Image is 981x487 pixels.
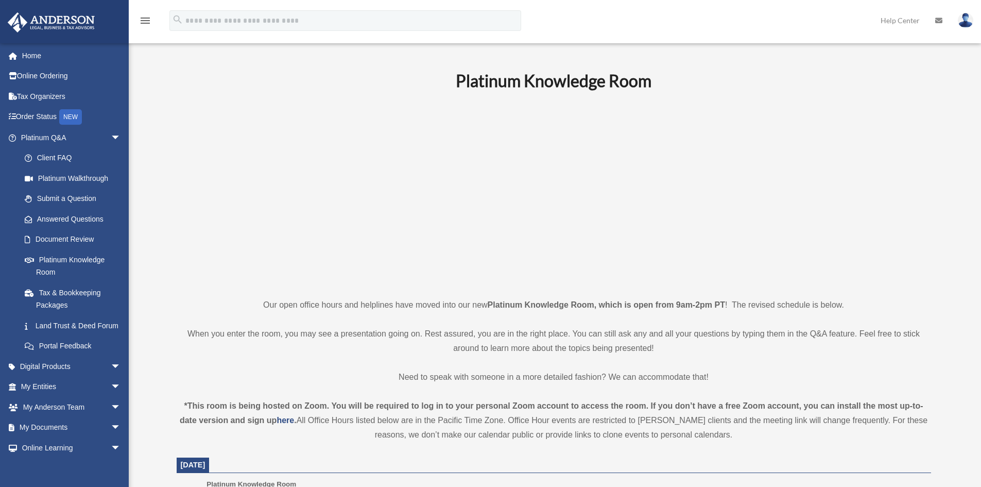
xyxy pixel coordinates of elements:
img: Anderson Advisors Platinum Portal [5,12,98,32]
a: Online Learningarrow_drop_down [7,438,136,458]
iframe: 231110_Toby_KnowledgeRoom [399,105,708,279]
strong: . [294,416,296,425]
b: Platinum Knowledge Room [456,71,651,91]
a: Platinum Q&Aarrow_drop_down [7,127,136,148]
a: Platinum Knowledge Room [14,249,131,282]
a: My Anderson Teamarrow_drop_down [7,397,136,417]
a: My Documentsarrow_drop_down [7,417,136,438]
span: arrow_drop_down [111,127,131,148]
div: NEW [59,109,82,125]
strong: Platinum Knowledge Room, which is open from 9am-2pm PT [488,300,725,309]
a: here [277,416,294,425]
a: Answered Questions [14,209,136,229]
span: arrow_drop_down [111,397,131,418]
a: Client FAQ [14,148,136,169]
a: Tax Organizers [7,86,136,107]
i: search [172,14,183,25]
a: Land Trust & Deed Forum [14,315,136,336]
a: Platinum Walkthrough [14,168,136,189]
a: Tax & Bookkeeping Packages [14,282,136,315]
p: Our open office hours and helplines have moved into our new ! The revised schedule is below. [177,298,931,312]
p: When you enter the room, you may see a presentation going on. Rest assured, you are in the right ... [177,327,931,356]
a: Document Review [14,229,136,250]
a: Order StatusNEW [7,107,136,128]
a: menu [139,18,151,27]
span: arrow_drop_down [111,438,131,459]
a: My Entitiesarrow_drop_down [7,377,136,397]
p: Need to speak with someone in a more detailed fashion? We can accommodate that! [177,370,931,384]
a: Home [7,45,136,66]
a: Digital Productsarrow_drop_down [7,356,136,377]
i: menu [139,14,151,27]
a: Online Ordering [7,66,136,87]
span: arrow_drop_down [111,417,131,439]
img: User Pic [958,13,973,28]
a: Portal Feedback [14,336,136,357]
span: arrow_drop_down [111,356,131,377]
div: All Office Hours listed below are in the Pacific Time Zone. Office Hour events are restricted to ... [177,399,931,442]
span: [DATE] [181,461,205,469]
span: arrow_drop_down [111,377,131,398]
strong: *This room is being hosted on Zoom. You will be required to log in to your personal Zoom account ... [180,401,923,425]
a: Submit a Question [14,189,136,209]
